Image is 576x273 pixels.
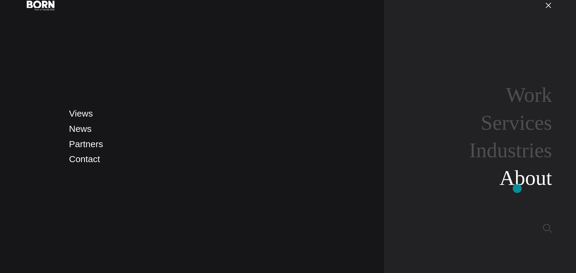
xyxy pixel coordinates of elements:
[499,166,552,189] a: About
[481,111,552,134] a: Services
[69,139,103,149] a: Partners
[469,139,552,162] a: Industries
[69,124,91,134] a: News
[69,154,100,164] a: Contact
[506,83,552,106] a: Work
[69,108,93,118] a: Views
[543,224,552,233] img: Search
